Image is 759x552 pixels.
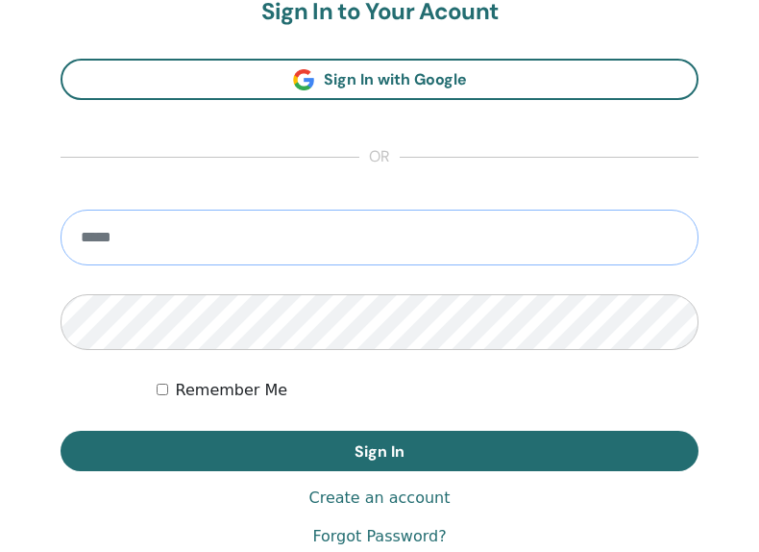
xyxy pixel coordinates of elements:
div: Keep me authenticated indefinitely or until I manually logout [157,379,698,402]
span: Sign In with Google [324,69,467,89]
label: Remember Me [176,379,288,402]
a: Create an account [308,487,450,510]
span: Sign In [355,441,404,462]
span: or [359,146,400,169]
a: Sign In with Google [61,59,698,100]
a: Forgot Password? [312,525,446,548]
button: Sign In [61,431,698,471]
